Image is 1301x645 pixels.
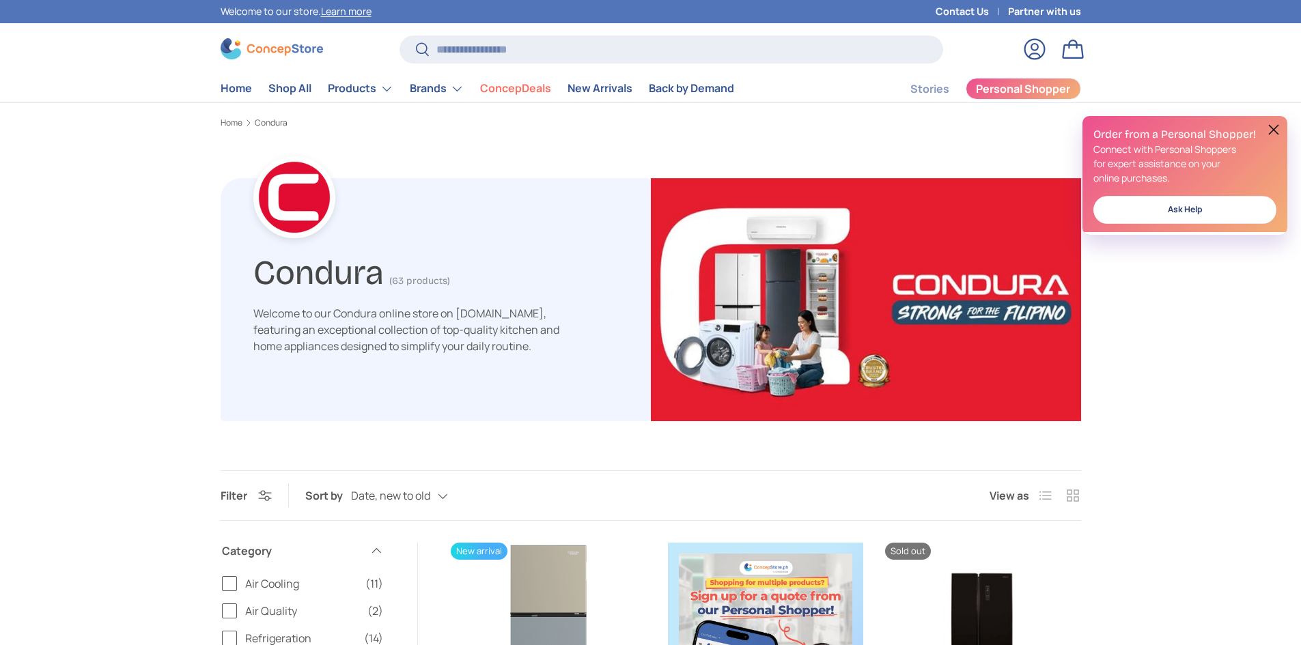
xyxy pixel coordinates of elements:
[990,487,1029,504] span: View as
[365,575,383,592] span: (11)
[651,178,1081,421] img: Condura
[222,543,361,559] span: Category
[221,4,372,19] p: Welcome to our store.
[966,78,1081,100] a: Personal Shopper
[222,526,383,575] summary: Category
[253,247,384,293] h1: Condura
[1008,4,1081,19] a: Partner with us
[328,75,393,102] a: Products
[221,117,1081,129] nav: Breadcrumbs
[221,75,252,102] a: Home
[255,119,288,127] a: Condura
[245,603,359,619] span: Air Quality
[305,487,351,504] label: Sort by
[389,275,450,287] span: (63 products)
[885,543,931,560] span: Sold out
[320,75,402,102] summary: Products
[221,119,242,127] a: Home
[568,75,632,102] a: New Arrivals
[402,75,472,102] summary: Brands
[451,543,507,560] span: New arrival
[268,75,311,102] a: Shop All
[221,75,734,102] nav: Primary
[351,484,475,508] button: Date, new to old
[245,575,357,592] span: Air Cooling
[1093,196,1276,224] a: Ask Help
[221,38,323,59] img: ConcepStore
[351,489,430,502] span: Date, new to old
[1093,142,1276,185] p: Connect with Personal Shoppers for expert assistance on your online purchases.
[910,76,949,102] a: Stories
[480,75,551,102] a: ConcepDeals
[221,488,272,503] button: Filter
[878,75,1081,102] nav: Secondary
[649,75,734,102] a: Back by Demand
[936,4,1008,19] a: Contact Us
[1093,127,1276,142] h2: Order from a Personal Shopper!
[321,5,372,18] a: Learn more
[221,488,247,503] span: Filter
[367,603,383,619] span: (2)
[976,83,1070,94] span: Personal Shopper
[410,75,464,102] a: Brands
[253,305,574,354] p: Welcome to our Condura online store on [DOMAIN_NAME], featuring an exceptional collection of top-...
